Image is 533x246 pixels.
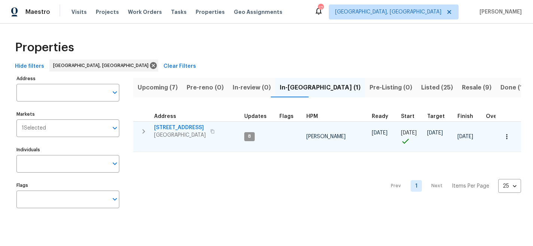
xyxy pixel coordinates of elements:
span: [GEOGRAPHIC_DATA] [154,131,206,139]
span: Address [154,114,176,119]
span: 8 [245,133,254,140]
span: [STREET_ADDRESS] [154,124,206,131]
span: Updates [244,114,267,119]
button: Hide filters [12,60,47,73]
div: [GEOGRAPHIC_DATA], [GEOGRAPHIC_DATA] [49,60,158,72]
span: Tasks [171,9,187,15]
a: Goto page 1 [411,180,422,192]
span: Upcoming (7) [138,82,178,93]
button: Open [110,87,120,98]
span: In-[GEOGRAPHIC_DATA] (1) [280,82,361,93]
span: In-review (0) [233,82,271,93]
div: Earliest renovation start date (first business day after COE or Checkout) [372,114,395,119]
span: Target [427,114,445,119]
span: Start [401,114,414,119]
span: Clear Filters [163,62,196,71]
div: 25 [498,176,521,196]
span: Geo Assignments [234,8,282,16]
span: Pre-reno (0) [187,82,224,93]
span: [PERSON_NAME] [306,134,346,139]
nav: Pagination Navigation [384,157,521,215]
span: Flags [279,114,294,119]
div: Projected renovation finish date [457,114,480,119]
span: Properties [196,8,225,16]
div: Actual renovation start date [401,114,421,119]
span: Projects [96,8,119,16]
span: [DATE] [372,130,388,136]
span: Work Orders [128,8,162,16]
span: Listed (25) [421,82,453,93]
div: Target renovation project end date [427,114,451,119]
button: Open [110,194,120,204]
span: [PERSON_NAME] [477,8,522,16]
button: Clear Filters [160,60,199,73]
span: Overall [486,114,505,119]
span: Properties [15,44,74,51]
td: Project started on time [398,121,424,152]
button: Open [110,158,120,169]
span: Hide filters [15,62,44,71]
label: Individuals [16,148,119,152]
span: [DATE] [427,130,443,136]
span: Resale (9) [462,82,491,93]
span: [GEOGRAPHIC_DATA], [GEOGRAPHIC_DATA] [53,62,151,69]
span: Done (195) [500,82,533,93]
span: Ready [372,114,388,119]
div: 17 [318,4,323,12]
label: Flags [16,183,119,188]
button: Open [110,123,120,133]
span: 1 Selected [22,125,46,131]
span: [GEOGRAPHIC_DATA], [GEOGRAPHIC_DATA] [335,8,441,16]
span: Finish [457,114,473,119]
span: [DATE] [401,130,417,136]
span: HPM [306,114,318,119]
label: Address [16,76,119,81]
span: Maestro [25,8,50,16]
label: Markets [16,112,119,116]
p: Items Per Page [452,182,489,190]
div: Days past target finish date [486,114,512,119]
span: [DATE] [457,134,473,139]
span: Visits [71,8,87,16]
span: Pre-Listing (0) [370,82,412,93]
